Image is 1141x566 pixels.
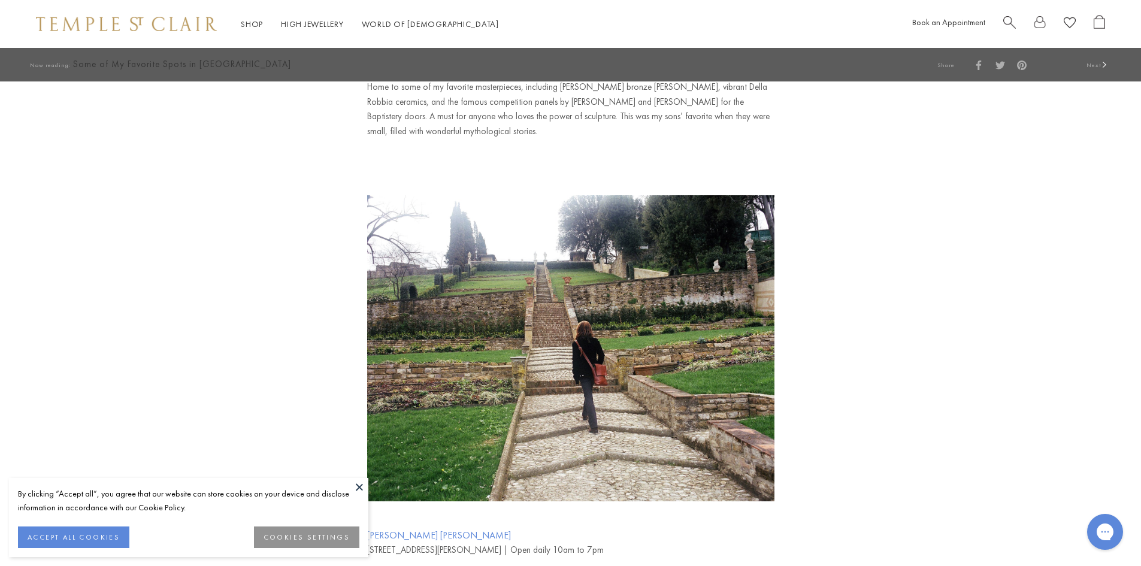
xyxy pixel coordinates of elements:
[1081,510,1129,554] iframe: Gorgias live chat messenger
[241,17,499,32] nav: Main navigation
[36,17,217,31] img: Temple St. Clair
[241,19,263,29] a: ShopShop
[367,529,511,541] a: [PERSON_NAME] [PERSON_NAME]
[18,526,129,548] button: ACCEPT ALL COOKIES
[367,195,774,556] span: [STREET_ADDRESS][PERSON_NAME] | Open daily 10am to 7pm
[30,61,71,69] span: Now reading:
[1086,61,1111,69] a: Next
[1064,15,1076,34] a: View Wishlist
[18,487,359,514] div: By clicking “Accept all”, you agree that our website can store cookies on your device and disclos...
[281,19,344,29] a: High JewelleryHigh Jewellery
[362,19,499,29] a: World of [DEMOGRAPHIC_DATA]World of [DEMOGRAPHIC_DATA]
[254,526,359,548] button: COOKIES SETTINGS
[1094,15,1105,34] a: Open Shopping Bag
[73,57,402,72] span: Some of My Favorite Spots in [GEOGRAPHIC_DATA]
[1003,15,1016,34] a: Search
[912,17,985,28] a: Book an Appointment
[937,61,955,69] span: Share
